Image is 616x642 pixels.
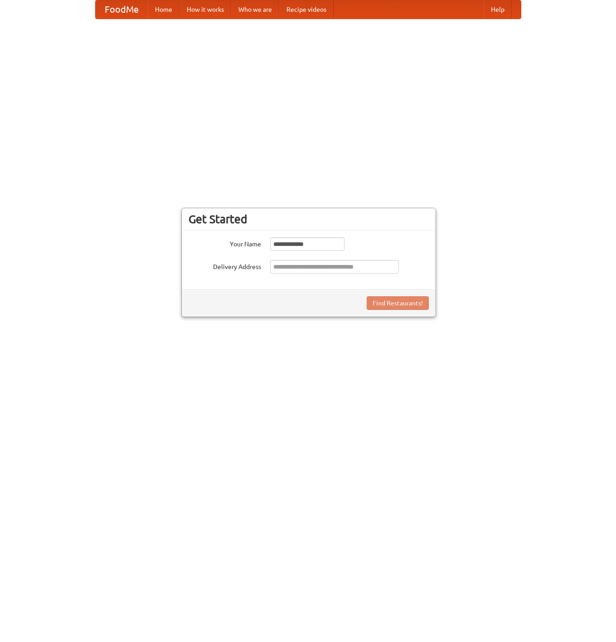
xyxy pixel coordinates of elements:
a: Who we are [231,0,279,19]
button: Find Restaurants! [367,296,429,310]
a: FoodMe [96,0,148,19]
a: Home [148,0,179,19]
label: Your Name [189,237,261,249]
a: Help [484,0,512,19]
a: How it works [179,0,231,19]
a: Recipe videos [279,0,334,19]
label: Delivery Address [189,260,261,271]
h3: Get Started [189,212,429,226]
